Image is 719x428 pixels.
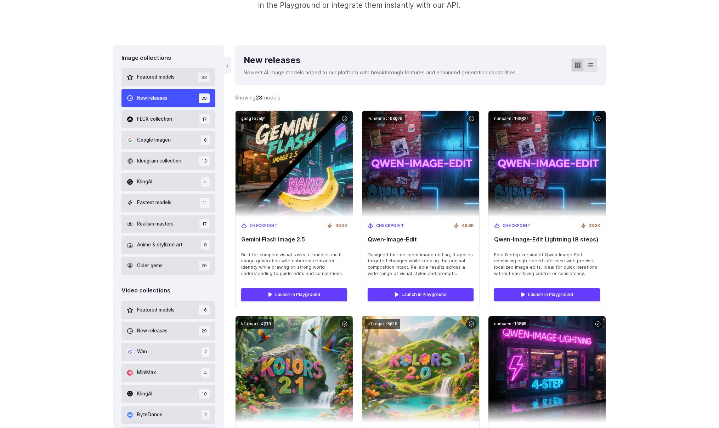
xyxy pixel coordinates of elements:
img: Kolors 2.0 [362,316,479,423]
p: Newest AI image models added to our platform with breakthrough features and enhanced generation c... [244,68,517,76]
span: Qwen‑Image‑Edit Lightning (8 steps) [494,236,600,243]
button: Ideogram collection 13 [121,152,215,170]
button: FLUX collection 17 [121,110,215,128]
code: runware:108@21 [491,114,532,124]
a: Launch in Playground [241,288,347,301]
span: 4 [201,177,210,187]
span: New releases [137,95,168,102]
code: klingai:4@10 [238,319,274,329]
span: KlingAI [137,390,152,398]
button: Anime & stylized art 8 [121,236,215,254]
span: ByteDance [137,411,163,419]
span: Anime & stylized art [137,241,182,249]
img: Qwen‑Image-Lightning (4 steps) [488,316,606,423]
code: klingai:5@10 [365,319,400,329]
span: MiniMax [137,369,156,377]
span: Featured models [137,306,175,314]
button: New releases 28 [121,89,215,107]
button: KlingAI 4 [121,173,215,191]
button: ‹ [224,57,231,74]
div: Image collections [121,53,215,63]
div: Showing models [235,93,281,102]
span: Realism masters [137,220,174,228]
span: 28 [199,93,210,103]
span: Gemini Flash Image 2.5 [241,236,347,243]
button: New releases 29 [121,322,215,340]
span: 11 [200,198,210,208]
span: New releases [137,327,168,335]
span: 23.3K [589,223,600,229]
span: Designed for intelligent image editing, it applies targeted changes while keeping the original co... [368,252,474,277]
span: 48.6K [462,223,474,229]
span: 20 [199,261,210,270]
span: 8 [201,240,210,250]
span: Checkpoint [503,223,531,229]
span: 16 [199,305,210,315]
button: Realism masters 17 [121,215,215,233]
code: google:4@1 [238,114,269,124]
span: 2 [202,347,210,356]
span: 17 [199,114,210,124]
span: Older gems [137,262,163,270]
span: 29 [199,326,210,336]
span: Fast 8-step version of Qwen‑Image‑Edit, combining high-speed inference with precise, localized im... [494,252,600,277]
button: MiniMax 4 [121,364,215,382]
span: 2 [202,410,210,420]
span: Qwen‑Image‑Edit [368,236,474,243]
div: New releases [244,53,517,67]
strong: 28 [256,95,262,101]
code: runware:108@5 [491,319,529,329]
img: Qwen‑Image‑Edit Lightning (8 steps) [488,111,606,217]
span: Built for complex visual tasks, it handles multi-image generation with coherent character identit... [241,252,347,277]
img: Gemini Flash Image 2.5 [236,111,353,217]
a: Launch in Playground [368,288,474,301]
span: Ideogram collection [137,157,181,165]
code: runware:108@20 [365,114,405,124]
span: KlingAI [137,178,152,186]
span: 40.3K [335,223,347,229]
span: 4 [201,368,210,378]
span: Fastest models [137,199,171,207]
button: ByteDance 2 [121,406,215,424]
span: 6 [201,135,210,145]
span: 33 [198,73,210,82]
button: Google Imagen 6 [121,131,215,149]
span: 13 [199,156,210,166]
img: Kolors 2.1 [236,316,353,423]
div: Video collections [121,286,215,295]
a: Launch in Playground [494,288,600,301]
button: Wan 2 [121,343,215,361]
button: Featured models 16 [121,301,215,319]
button: KlingAI 10 [121,385,215,403]
span: Checkpoint [250,223,278,229]
span: Google Imagen [137,136,171,144]
img: Qwen‑Image‑Edit [362,111,479,217]
span: 17 [199,219,210,229]
span: 10 [199,389,210,399]
span: Featured models [137,73,175,81]
button: Older gems 20 [121,257,215,275]
span: Wan [137,348,147,356]
span: Checkpoint [376,223,404,229]
button: Featured models 33 [121,68,215,86]
button: Fastest models 11 [121,194,215,212]
span: FLUX collection [137,115,172,123]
